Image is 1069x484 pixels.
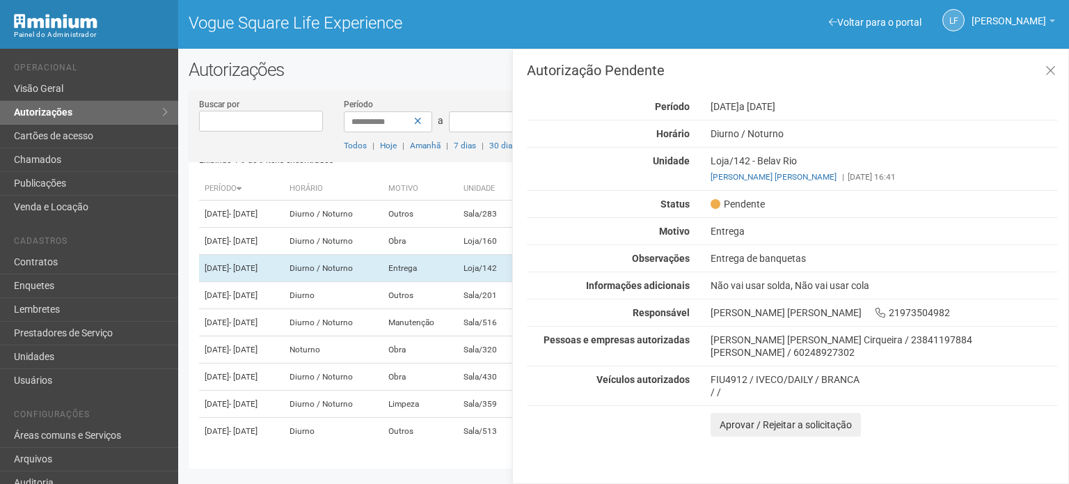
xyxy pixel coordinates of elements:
[14,236,168,251] li: Cadastros
[402,141,404,150] span: |
[229,209,258,219] span: - [DATE]
[199,228,284,255] td: [DATE]
[14,63,168,77] li: Operacional
[711,413,861,437] button: Aprovar / Rejeitar a solicitação
[14,14,97,29] img: Minium
[284,309,383,336] td: Diurno / Noturno
[446,141,448,150] span: |
[660,198,690,210] strong: Status
[383,309,459,336] td: Manutenção
[700,252,1068,265] div: Entrega de banquetas
[700,279,1068,292] div: Não vai usar solda, Não vai usar cola
[284,391,383,418] td: Diurno / Noturno
[380,141,397,150] a: Hoje
[383,364,459,391] td: Obra
[284,336,383,364] td: Noturno
[458,228,517,255] td: Loja/160
[659,226,690,237] strong: Motivo
[14,409,168,424] li: Configurações
[972,2,1046,26] span: Letícia Florim
[711,373,1058,386] div: FIU4912 / IVECO/DAILY / BRANCA
[586,280,690,291] strong: Informações adicionais
[711,334,1058,346] div: [PERSON_NAME] [PERSON_NAME] Cirqueira / 23841197884
[700,306,1068,319] div: [PERSON_NAME] [PERSON_NAME] 21973504982
[229,372,258,382] span: - [DATE]
[458,282,517,309] td: Sala/201
[458,418,517,445] td: Sala/513
[199,178,284,201] th: Período
[199,201,284,228] td: [DATE]
[656,128,690,139] strong: Horário
[700,225,1068,237] div: Entrega
[942,9,965,31] a: LF
[383,282,459,309] td: Outros
[199,418,284,445] td: [DATE]
[344,141,367,150] a: Todos
[438,115,443,126] span: a
[711,171,1058,183] div: [DATE] 16:41
[544,334,690,345] strong: Pessoas e empresas autorizadas
[653,155,690,166] strong: Unidade
[229,236,258,246] span: - [DATE]
[383,228,459,255] td: Obra
[711,346,1058,359] div: [PERSON_NAME] / 60248927302
[284,282,383,309] td: Diurno
[229,318,258,327] span: - [DATE]
[633,307,690,318] strong: Responsável
[700,127,1068,140] div: Diurno / Noturno
[458,201,517,228] td: Sala/283
[482,141,484,150] span: |
[383,418,459,445] td: Outros
[229,399,258,409] span: - [DATE]
[632,253,690,264] strong: Observações
[229,263,258,273] span: - [DATE]
[199,282,284,309] td: [DATE]
[711,198,765,210] span: Pendente
[383,201,459,228] td: Outros
[454,141,476,150] a: 7 dias
[229,345,258,354] span: - [DATE]
[199,255,284,282] td: [DATE]
[199,336,284,364] td: [DATE]
[383,336,459,364] td: Obra
[458,336,517,364] td: Sala/320
[711,386,1058,398] div: / /
[458,309,517,336] td: Sala/516
[14,29,168,41] div: Painel do Administrador
[739,101,775,112] span: a [DATE]
[199,98,239,111] label: Buscar por
[372,141,374,150] span: |
[284,255,383,282] td: Diurno / Noturno
[189,14,613,32] h1: Vogue Square Life Experience
[700,155,1068,183] div: Loja/142 - Belav Rio
[189,59,1059,80] h2: Autorizações
[527,63,1058,77] h3: Autorização Pendente
[199,391,284,418] td: [DATE]
[489,141,516,150] a: 30 dias
[383,255,459,282] td: Entrega
[383,178,459,201] th: Motivo
[596,374,690,385] strong: Veículos autorizados
[229,426,258,436] span: - [DATE]
[284,418,383,445] td: Diurno
[655,101,690,112] strong: Período
[199,364,284,391] td: [DATE]
[383,391,459,418] td: Limpeza
[711,172,837,182] a: [PERSON_NAME] [PERSON_NAME]
[842,172,844,182] span: |
[284,364,383,391] td: Diurno / Noturno
[700,100,1068,113] div: [DATE]
[458,178,517,201] th: Unidade
[284,228,383,255] td: Diurno / Noturno
[458,255,517,282] td: Loja/142
[972,17,1055,29] a: [PERSON_NAME]
[284,201,383,228] td: Diurno / Noturno
[199,309,284,336] td: [DATE]
[829,17,921,28] a: Voltar para o portal
[458,364,517,391] td: Sala/430
[229,290,258,300] span: - [DATE]
[344,98,373,111] label: Período
[458,391,517,418] td: Sala/359
[410,141,441,150] a: Amanhã
[284,178,383,201] th: Horário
